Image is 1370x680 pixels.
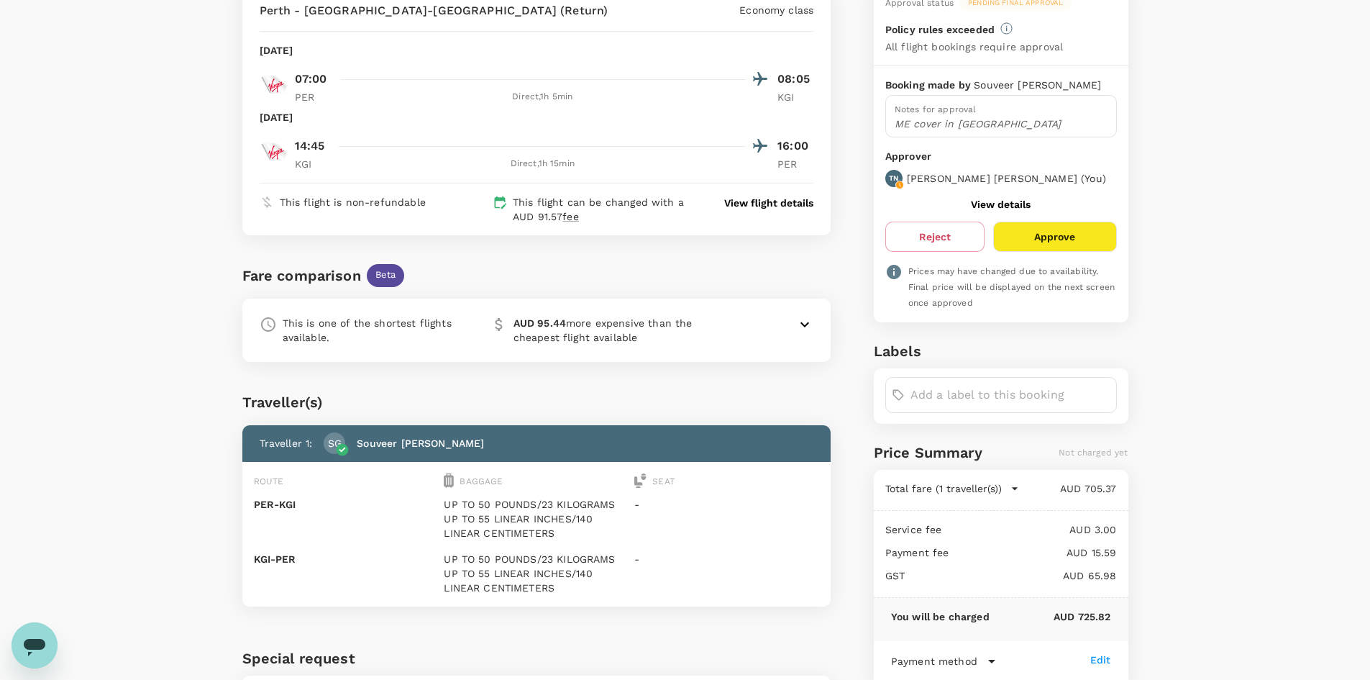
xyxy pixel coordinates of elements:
p: This is one of the shortest flights available. [283,316,467,345]
p: KGI [777,90,813,104]
p: You will be charged [891,609,990,624]
p: Policy rules exceeded [885,22,995,37]
p: 08:05 [777,71,813,88]
p: This flight is non-refundable [280,195,426,209]
p: AUD 15.59 [949,545,1117,560]
p: AUD 3.00 [942,522,1117,537]
p: Traveller 1 : [260,436,313,450]
p: ME cover in [GEOGRAPHIC_DATA] [895,117,1108,131]
div: Direct , 1h 5min [339,90,746,104]
p: TN [889,173,898,183]
p: Payment fee [885,545,949,560]
p: Approver [885,149,1117,164]
span: Prices may have changed due to availability. Final price will be displayed on the next screen onc... [908,266,1115,308]
span: fee [562,211,578,222]
p: [DATE] [260,110,293,124]
div: Fare comparison [242,264,361,287]
p: [PERSON_NAME] [PERSON_NAME] ( You ) [907,171,1106,186]
div: Traveller(s) [242,391,831,414]
p: 16:00 [777,137,813,155]
button: Reject [885,222,985,252]
p: AUD 725.82 [990,609,1111,624]
p: KGI - PER [254,552,439,566]
button: View details [971,199,1031,210]
span: Beta [367,268,405,282]
p: AUD 65.98 [905,568,1116,583]
p: - [634,497,819,512]
p: GST [885,568,905,583]
p: This flight can be changed with a AUD 91.57 [513,195,697,224]
p: Total fare (1 traveller(s)) [885,481,1002,496]
p: PER - KGI [254,497,439,512]
div: Direct , 1h 15min [339,157,746,171]
span: Not charged yet [1059,448,1128,458]
p: Booking made by [885,78,974,92]
p: - [634,552,819,566]
p: PER [777,157,813,171]
input: Add a label to this booking [910,384,1110,407]
p: UP TO 50 POUNDS/23 KILOGRAMS UP TO 55 LINEAR INCHES/140 LINEAR CENTIMETERS [444,552,629,595]
b: AUD 95.44 [513,317,566,329]
img: seat-icon [634,473,647,488]
p: PER [295,90,331,104]
p: Perth - [GEOGRAPHIC_DATA]-[GEOGRAPHIC_DATA] (Return) [260,2,608,19]
h6: Special request [242,647,831,670]
h6: Labels [874,340,1128,363]
p: KGI [295,157,331,171]
h6: Price Summary [874,441,982,464]
p: 14:45 [295,137,325,155]
p: Souveer [PERSON_NAME] [974,78,1101,92]
span: Notes for approval [895,104,977,114]
div: Edit [1090,653,1111,667]
p: 07:00 [295,71,327,88]
img: baggage-icon [444,473,454,488]
img: VA [260,71,288,99]
span: Seat [652,476,675,486]
p: Service fee [885,522,942,537]
img: VA [260,137,288,166]
button: Total fare (1 traveller(s)) [885,481,1019,496]
span: Route [254,476,284,486]
p: AUD 705.37 [1019,481,1117,496]
p: [DATE] [260,43,293,58]
p: UP TO 50 POUNDS/23 KILOGRAMS UP TO 55 LINEAR INCHES/140 LINEAR CENTIMETERS [444,497,629,540]
p: All flight bookings require approval [885,40,1063,54]
p: Souveer [PERSON_NAME] [357,436,484,450]
button: View flight details [724,196,813,210]
iframe: Button to launch messaging window [12,622,58,668]
p: SG [328,436,342,450]
p: Economy class [739,3,813,17]
p: Payment method [891,654,977,668]
span: Baggage [460,476,503,486]
button: Approve [993,222,1116,252]
p: more expensive than the cheapest flight available [513,316,698,345]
